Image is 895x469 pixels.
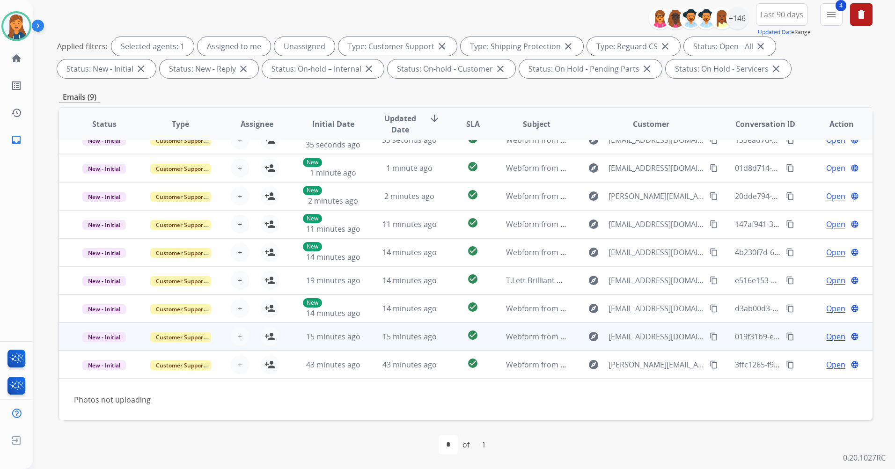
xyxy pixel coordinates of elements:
[382,219,437,229] span: 11 minutes ago
[461,37,583,56] div: Type: Shipping Protection
[238,162,242,174] span: +
[519,59,662,78] div: Status: On Hold - Pending Parts
[506,331,718,342] span: Webform from [EMAIL_ADDRESS][DOMAIN_NAME] on [DATE]
[82,192,126,202] span: New - Initial
[735,118,795,130] span: Conversation ID
[633,118,669,130] span: Customer
[274,37,335,56] div: Unassigned
[160,59,258,78] div: Status: New - Reply
[264,331,276,342] mat-icon: person_add
[588,275,599,286] mat-icon: explore
[82,360,126,370] span: New - Initial
[231,215,249,234] button: +
[238,359,242,370] span: +
[826,247,845,258] span: Open
[735,275,879,286] span: e516e153-2132-4b78-95bf-ec458b9b6a3b
[609,275,704,286] span: [EMAIL_ADDRESS][DOMAIN_NAME]
[609,219,704,230] span: [EMAIL_ADDRESS][DOMAIN_NAME]
[588,191,599,202] mat-icon: explore
[710,276,718,285] mat-icon: content_copy
[587,37,680,56] div: Type: Reguard CS
[382,331,437,342] span: 15 minutes ago
[770,63,782,74] mat-icon: close
[3,13,29,39] img: avatar
[710,192,718,200] mat-icon: content_copy
[826,9,837,20] mat-icon: menu
[467,189,478,200] mat-icon: check_circle
[264,359,276,370] mat-icon: person_add
[851,360,859,369] mat-icon: language
[386,163,433,173] span: 1 minute ago
[851,304,859,313] mat-icon: language
[231,243,249,262] button: +
[609,331,704,342] span: [EMAIL_ADDRESS][DOMAIN_NAME]
[710,332,718,341] mat-icon: content_copy
[467,301,478,313] mat-icon: check_circle
[310,168,356,178] span: 1 minute ago
[150,220,211,230] span: Customer Support
[238,63,249,74] mat-icon: close
[363,63,374,74] mat-icon: close
[609,191,704,202] span: [PERSON_NAME][EMAIL_ADDRESS][DOMAIN_NAME]
[306,252,360,262] span: 14 minutes ago
[303,158,322,167] p: New
[660,41,671,52] mat-icon: close
[150,304,211,314] span: Customer Support
[523,118,550,130] span: Subject
[82,248,126,258] span: New - Initial
[467,161,478,172] mat-icon: check_circle
[303,214,322,223] p: New
[231,327,249,346] button: +
[466,118,480,130] span: SLA
[826,162,845,174] span: Open
[231,271,249,290] button: +
[758,29,794,36] button: Updated Date
[506,303,718,314] span: Webform from [EMAIL_ADDRESS][DOMAIN_NAME] on [DATE]
[306,359,360,370] span: 43 minutes ago
[264,219,276,230] mat-icon: person_add
[388,59,515,78] div: Status: On-hold - Customer
[826,303,845,314] span: Open
[851,192,859,200] mat-icon: language
[506,275,624,286] span: T.Lett Brilliant Earth Claim Inquiry
[588,303,599,314] mat-icon: explore
[786,248,794,256] mat-icon: content_copy
[264,303,276,314] mat-icon: person_add
[666,59,791,78] div: Status: On Hold - Servicers
[506,247,718,257] span: Webform from [EMAIL_ADDRESS][DOMAIN_NAME] on [DATE]
[150,248,211,258] span: Customer Support
[756,3,807,26] button: Last 90 days
[563,41,574,52] mat-icon: close
[150,164,211,174] span: Customer Support
[684,37,776,56] div: Status: Open - All
[609,303,704,314] span: [EMAIL_ADDRESS][DOMAIN_NAME]
[786,360,794,369] mat-icon: content_copy
[843,452,886,463] p: 0.20.1027RC
[59,91,100,103] p: Emails (9)
[238,331,242,342] span: +
[231,159,249,177] button: +
[379,113,421,135] span: Updated Date
[92,118,117,130] span: Status
[303,298,322,308] p: New
[826,359,845,370] span: Open
[820,3,843,26] button: 4
[150,136,211,146] span: Customer Support
[111,37,194,56] div: Selected agents: 1
[231,299,249,318] button: +
[758,28,811,36] span: Range
[264,247,276,258] mat-icon: person_add
[786,192,794,200] mat-icon: content_copy
[11,107,22,118] mat-icon: history
[82,164,126,174] span: New - Initial
[231,355,249,374] button: +
[135,63,147,74] mat-icon: close
[238,303,242,314] span: +
[735,163,881,173] span: 01d8d714-736e-40bc-bd96-ed8747301a09
[198,37,271,56] div: Assigned to me
[641,63,653,74] mat-icon: close
[851,164,859,172] mat-icon: language
[11,134,22,146] mat-icon: inbox
[755,41,766,52] mat-icon: close
[609,359,704,370] span: [PERSON_NAME][EMAIL_ADDRESS][PERSON_NAME][DOMAIN_NAME]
